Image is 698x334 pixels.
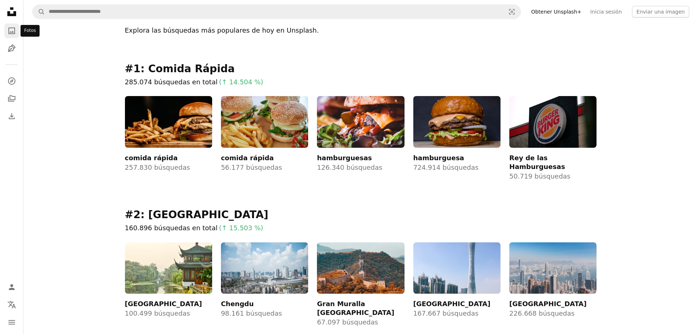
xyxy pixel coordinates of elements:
a: hamburguesa724.914 búsquedas [413,96,501,181]
a: [GEOGRAPHIC_DATA]167.667 búsquedas [413,242,501,328]
a: Fotos [4,23,19,38]
p: 285.074 búsquedas en total [125,77,597,88]
a: Inicio — Unsplash [4,4,19,21]
h3: [GEOGRAPHIC_DATA] [125,300,212,308]
span: (↑ 15.503 %) [219,223,263,234]
p: 724.914 búsquedas [413,162,501,173]
a: Gran Muralla [GEOGRAPHIC_DATA]67.097 búsquedas [317,242,404,328]
button: Búsqueda visual [503,5,521,19]
h2: #1: comida rápida [125,62,597,76]
p: 257.830 búsquedas [125,162,212,173]
p: 56.177 búsquedas [221,162,308,173]
h3: hamburguesa [413,154,501,162]
h3: hamburguesas [317,154,404,162]
a: Inicia sesión [586,6,626,18]
a: comida rápida257.830 búsquedas [125,96,212,181]
p: 50.719 búsquedas [509,171,597,182]
p: 100.499 búsquedas [125,308,212,319]
p: 98.161 búsquedas [221,308,308,319]
a: Colecciones [4,91,19,106]
h3: [GEOGRAPHIC_DATA] [413,300,501,308]
h3: Chengdu [221,300,308,308]
a: hamburguesas126.340 búsquedas [317,96,404,181]
a: [GEOGRAPHIC_DATA]226.668 búsquedas [509,242,597,328]
p: 67.097 búsquedas [317,317,404,328]
p: 226.668 búsquedas [509,308,597,319]
button: Buscar en Unsplash [33,5,45,19]
p: 126.340 búsquedas [317,162,404,173]
button: Enviar una imagen [632,6,689,18]
p: 167.667 búsquedas [413,308,501,319]
button: Menú [4,315,19,330]
h3: comida rápida [221,154,308,162]
a: [GEOGRAPHIC_DATA]100.499 búsquedas [125,242,212,328]
a: Ilustraciones [4,41,19,56]
h3: comida rápida [125,154,212,162]
p: 160.896 búsquedas en total [125,223,597,234]
a: Historial de descargas [4,109,19,124]
span: (↑ 14.504 %) [219,77,263,88]
a: Obtener Unsplash+ [527,6,586,18]
a: comida rápida56.177 búsquedas [221,96,308,181]
h3: Gran Muralla [GEOGRAPHIC_DATA] [317,300,404,317]
form: Encuentra imágenes en todo el sitio [32,4,521,19]
button: Idioma [4,297,19,312]
h3: Rey de las Hamburguesas [509,154,597,171]
a: Chengdu98.161 búsquedas [221,242,308,328]
h3: [GEOGRAPHIC_DATA] [509,300,597,308]
h2: #2: [GEOGRAPHIC_DATA] [125,208,597,221]
a: Iniciar sesión / Registrarse [4,280,19,294]
a: Rey de las Hamburguesas50.719 búsquedas [509,96,597,181]
a: Explorar [4,74,19,88]
p: Explora las búsquedas más populares de hoy en Unsplash. [125,25,357,36]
